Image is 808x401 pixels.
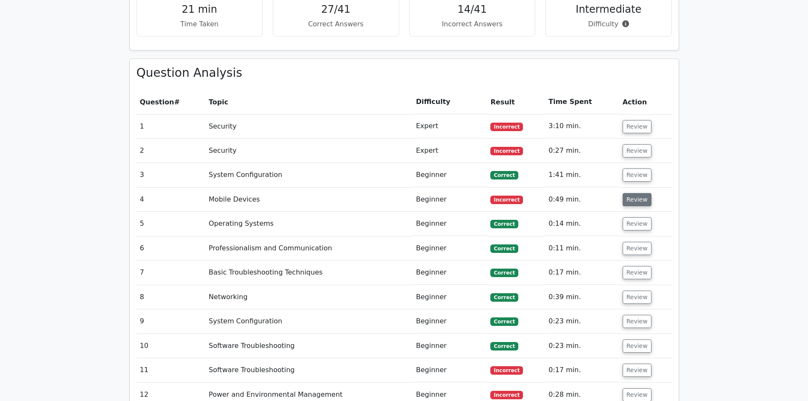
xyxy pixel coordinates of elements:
[205,212,413,236] td: Operating Systems
[205,163,413,187] td: System Configuration
[413,90,487,114] th: Difficulty
[137,334,206,358] td: 10
[545,139,619,163] td: 0:27 min.
[545,90,619,114] th: Time Spent
[144,19,256,29] p: Time Taken
[545,188,619,212] td: 0:49 min.
[545,236,619,261] td: 0:11 min.
[490,366,523,375] span: Incorrect
[417,19,528,29] p: Incorrect Answers
[205,188,413,212] td: Mobile Devices
[137,309,206,334] td: 9
[205,261,413,285] td: Basic Troubleshooting Techniques
[623,120,651,133] button: Review
[205,114,413,138] td: Security
[205,309,413,334] td: System Configuration
[413,309,487,334] td: Beginner
[623,266,651,279] button: Review
[545,334,619,358] td: 0:23 min.
[417,3,528,16] h4: 14/41
[545,212,619,236] td: 0:14 min.
[553,3,665,16] h4: Intermediate
[137,163,206,187] td: 3
[205,236,413,261] td: Professionalism and Communication
[413,114,487,138] td: Expert
[490,244,518,253] span: Correct
[413,261,487,285] td: Beginner
[137,66,672,80] h3: Question Analysis
[623,339,651,353] button: Review
[413,139,487,163] td: Expert
[623,291,651,304] button: Review
[545,358,619,382] td: 0:17 min.
[490,220,518,228] span: Correct
[280,19,392,29] p: Correct Answers
[137,261,206,285] td: 7
[144,3,256,16] h4: 21 min
[137,139,206,163] td: 2
[280,3,392,16] h4: 27/41
[623,242,651,255] button: Review
[490,342,518,351] span: Correct
[413,188,487,212] td: Beginner
[623,144,651,157] button: Review
[623,193,651,206] button: Review
[137,212,206,236] td: 5
[205,334,413,358] td: Software Troubleshooting
[137,188,206,212] td: 4
[137,90,206,114] th: #
[545,285,619,309] td: 0:39 min.
[490,317,518,326] span: Correct
[623,217,651,230] button: Review
[623,168,651,182] button: Review
[413,236,487,261] td: Beginner
[545,309,619,334] td: 0:23 min.
[490,293,518,302] span: Correct
[137,285,206,309] td: 8
[413,334,487,358] td: Beginner
[140,98,174,106] span: Question
[137,114,206,138] td: 1
[545,163,619,187] td: 1:41 min.
[623,364,651,377] button: Review
[553,19,665,29] p: Difficulty
[413,285,487,309] td: Beginner
[490,147,523,155] span: Incorrect
[413,212,487,236] td: Beginner
[205,285,413,309] td: Networking
[490,123,523,131] span: Incorrect
[490,391,523,399] span: Incorrect
[205,358,413,382] td: Software Troubleshooting
[205,139,413,163] td: Security
[623,315,651,328] button: Review
[490,196,523,204] span: Incorrect
[619,90,672,114] th: Action
[545,261,619,285] td: 0:17 min.
[490,269,518,277] span: Correct
[413,163,487,187] td: Beginner
[205,90,413,114] th: Topic
[137,236,206,261] td: 6
[490,171,518,179] span: Correct
[137,358,206,382] td: 11
[487,90,545,114] th: Result
[413,358,487,382] td: Beginner
[545,114,619,138] td: 3:10 min.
